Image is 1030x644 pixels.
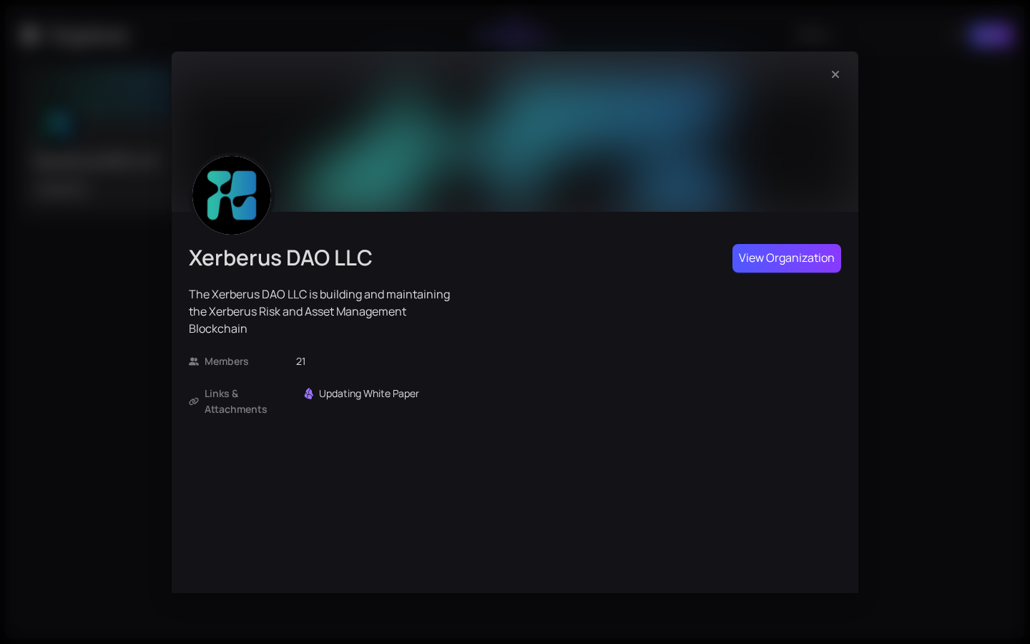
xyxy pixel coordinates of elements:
[319,386,419,401] div: Updating White Paper
[205,386,296,417] span: Links & Attachments
[824,63,847,86] button: Close
[189,244,461,271] div: Xerberus DAO LLC
[296,353,461,369] div: 21
[732,244,841,273] button: View Organization
[192,156,271,235] img: HqdzPpp0Ak.jpeg
[205,353,296,369] span: Members
[189,286,461,337] p: The Xerberus DAO LLC is building and maintaining the Xerberus Risk and Asset Management Blockchain
[303,386,419,401] a: Updating White Paper
[479,286,841,572] iframe: Xerberus DAO LLC - Circles View
[739,249,835,267] span: View Organization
